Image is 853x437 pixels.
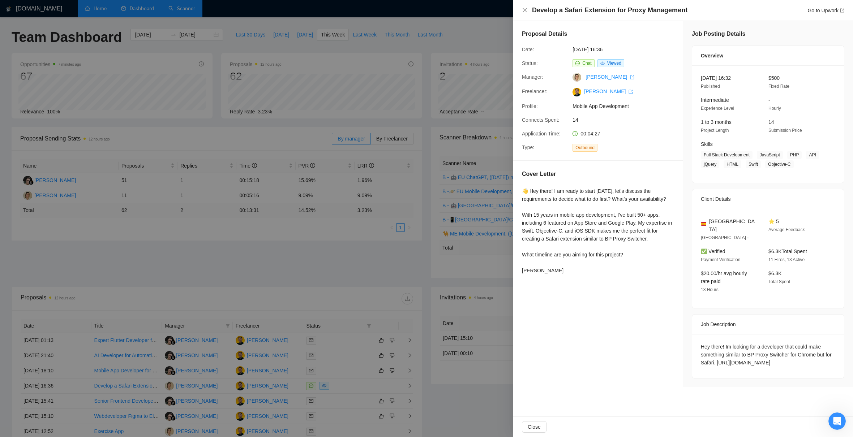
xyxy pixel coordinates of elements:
span: export [630,75,634,79]
span: export [840,8,844,13]
div: Client Details [701,189,835,209]
a: [PERSON_NAME] export [586,74,634,80]
span: 1 to 3 months [701,119,732,125]
button: Tickets [58,225,87,254]
button: Close [522,421,546,433]
span: API [806,151,819,159]
span: export [629,90,633,94]
span: Type: [522,144,534,150]
span: $500 [768,75,780,81]
div: GigRadar Support: Your Voice [10,28,134,54]
span: Swift [746,160,761,168]
span: HTML [724,160,741,168]
span: clock-circle [573,131,578,136]
img: c13jCRbuvNWIamXHgG6fDyYRZ72iFDfVXfKFRDdYR90j_Xw-XiP2pIZyJGkqZaQv3Y [573,88,581,96]
h4: Develop a Safari Extension for Proxy Management [532,6,687,15]
span: $6.3K [768,271,782,276]
span: ⭐ 5 [768,218,779,224]
span: Application Time: [522,131,561,137]
span: $6.3K Total Spent [768,248,807,254]
span: Fixed Rate [768,84,789,89]
span: $20.00/hr avg hourly rate paid [701,271,747,284]
span: Published [701,84,720,89]
span: 11 Hires, 13 Active [768,257,805,262]
div: Close [127,3,140,16]
span: eye [600,61,605,65]
span: Tickets [64,243,81,248]
a: Go to Upworkexport [807,8,844,13]
span: Viewed [607,61,621,66]
span: JavaScript [757,151,783,159]
span: Help [95,243,107,248]
div: 🤔 Prepare [28,110,123,117]
div: 👋 Hey there! I am ready to start [DATE], let's discuss the requirements to decide what to do firs... [522,187,674,274]
span: Submission Price [768,128,802,133]
span: Average Feedback [768,227,805,232]
span: Project Length [701,128,729,133]
span: Mobile App Development [573,102,681,110]
span: Objective-C [765,160,794,168]
span: [GEOGRAPHIC_DATA] - [701,235,749,240]
span: Chat [582,61,591,66]
span: Intermediate [701,97,729,103]
span: Freelancer: [522,88,548,94]
div: Job Description [701,315,835,334]
span: PHP [787,151,802,159]
span: Manager: [522,74,543,80]
div: A simple tap. A world of difference. Rate our service, shape our future. [10,54,134,71]
h5: Proposal Details [522,30,567,38]
p: 2 of 2 done [7,79,36,87]
span: 00:04:27 [580,131,600,137]
button: Help [87,225,116,254]
span: jQuery [701,160,719,168]
span: 13 Hours [701,287,719,292]
a: [PERSON_NAME] export [584,88,633,94]
div: Hey there! Im looking for a developer that could make something similar to BP Proxy Switcher for ... [701,343,835,367]
img: 🇪🇸 [701,221,706,226]
span: Connects Spent: [522,117,560,123]
button: Close [522,7,528,13]
span: - [768,97,770,103]
span: 14 [768,119,774,125]
span: Outbound [573,144,597,152]
span: Overview [701,52,723,60]
div: 🤔 Prepare [13,107,131,119]
span: Payment Verification [701,257,740,262]
span: ✅ Verified [701,248,725,254]
span: Profile: [522,103,538,109]
span: Hourly [768,106,781,111]
div: ✅ Vote [28,137,123,144]
span: Total Spent [768,279,790,284]
span: Status: [522,60,538,66]
span: [DATE] 16:32 [701,75,731,81]
h5: Job Posting Details [692,30,745,38]
h1: Tasks [61,3,85,16]
span: [GEOGRAPHIC_DATA] [709,217,757,233]
button: Tasks [116,225,145,254]
span: Skills [701,141,713,147]
span: close [522,7,528,13]
span: [DATE] 16:36 [573,46,681,53]
span: Full Stack Development [701,151,753,159]
div: ✅ Vote [13,135,131,146]
h5: Cover Letter [522,170,556,178]
span: Experience Level [701,106,734,111]
span: Date: [522,47,534,52]
button: Messages [29,225,58,254]
p: Completed [110,79,137,87]
span: Messages [31,243,56,248]
iframe: Intercom live chat [828,412,846,430]
span: 14 [573,116,681,124]
span: message [575,61,580,65]
span: Close [528,423,541,431]
span: Tasks [122,243,138,248]
span: Home [7,243,22,248]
